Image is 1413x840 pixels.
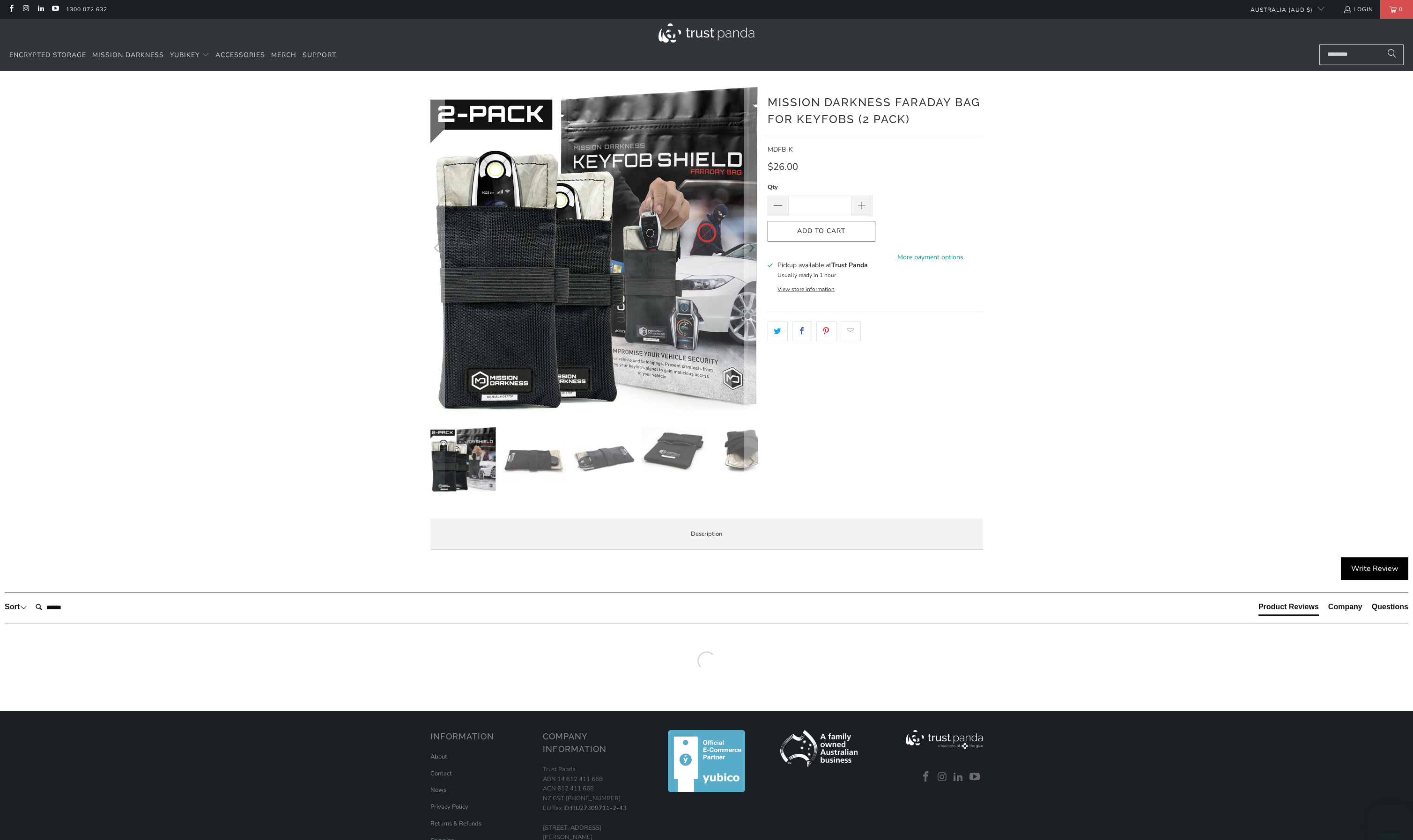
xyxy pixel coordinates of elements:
a: News [430,786,446,794]
a: Trust Panda Australia on LinkedIn [37,6,44,13]
button: Add to Cart [768,221,875,242]
a: More payment options [878,252,983,263]
b: Trust Panda [831,261,868,270]
img: Mission Darkness Faraday Bag for Keyfobs (2 pack) - Trust Panda [711,427,777,475]
img: Mission Darkness Faraday Bag for Keyfobs (2 pack) - Trust Panda [571,427,636,492]
span: Support [303,51,336,59]
button: Previous [430,427,445,497]
nav: Translation missing: en.navigation.header.main_nav [9,44,336,66]
a: Contact [430,769,452,778]
a: 1300 072 632 [66,4,107,15]
button: Next [744,85,759,413]
div: Write Review [1341,557,1408,581]
iframe: Button to launch messaging window [1376,803,1406,833]
a: Mission Darkness [92,44,164,66]
small: Usually ready in 1 hour [777,271,836,279]
button: View store information [777,285,835,293]
a: Accessories [215,44,265,66]
a: Trust Panda Australia on Instagram [22,6,30,13]
a: Email this to a friend [841,321,861,341]
a: Share this on Facebook [792,321,812,341]
a: Trust Panda Australia on Facebook [919,771,933,783]
a: Privacy Policy [430,803,468,811]
a: Login [1343,4,1373,15]
div: Sort [5,602,27,612]
input: Search [32,598,107,617]
summary: YubiKey [170,44,209,66]
a: Mission Darkness Faraday Bag for Keyfobs (2 pack) [430,85,758,413]
img: Mission Darkness Faraday Bag for Keyfobs (2 pack) - Trust Panda [641,427,707,472]
span: Add to Cart [777,227,866,235]
a: Returns & Refunds [430,819,481,828]
button: Next [744,427,759,497]
input: Search... [1319,44,1404,65]
a: Support [303,44,336,66]
label: Qty [768,182,873,192]
span: MDFB-K [768,145,793,154]
a: About [430,752,447,761]
span: $26.00 [768,161,798,173]
a: Trust Panda Australia on YouTube [51,6,59,13]
a: HU27309711-2-43 [571,804,627,812]
label: Description [430,519,983,550]
h3: Pickup available at [777,260,868,270]
a: Encrypted Storage [9,44,86,66]
img: Mission Darkness Faraday Bag for Keyfobs (2 pack) - Trust Panda [501,427,566,492]
img: Mission Darkness Faraday Bag for Keyfobs (2 pack) [430,427,496,492]
span: Mission Darkness [92,51,164,59]
span: YubiKey [170,51,200,59]
span: Encrypted Storage [9,51,86,59]
a: Share this on Twitter [768,321,788,341]
div: Product Reviews [1258,602,1319,612]
div: Reviews Tabs [1258,602,1408,621]
h1: Mission Darkness Faraday Bag for Keyfobs (2 pack) [768,92,983,128]
a: Trust Panda Australia on Facebook [7,6,15,13]
a: Trust Panda Australia on YouTube [968,771,982,783]
span: Merch [271,51,296,59]
a: Share this on Pinterest [816,321,836,341]
span: Accessories [215,51,265,59]
button: Previous [430,85,445,413]
img: Trust Panda Australia [658,23,755,43]
a: Merch [271,44,296,66]
div: Company [1328,602,1362,612]
button: Search [1380,44,1404,65]
a: Trust Panda Australia on Instagram [935,771,949,783]
div: Questions [1372,602,1408,612]
a: Trust Panda Australia on LinkedIn [952,771,966,783]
